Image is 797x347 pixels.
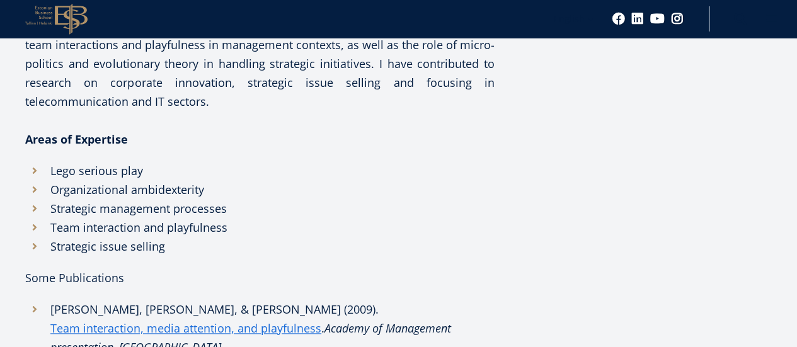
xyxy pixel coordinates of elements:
li: Organizational ambidexterity [25,180,495,199]
li: Strategic issue selling [25,237,495,256]
a: Linkedin [631,13,644,25]
li: Team interaction and playfulness [25,218,495,237]
li: Strategic management processes [25,199,495,218]
p: Some Publications [25,268,495,287]
li: Lego serious play [25,161,495,180]
strong: Areas of Expertise [25,132,128,147]
a: Facebook [612,13,625,25]
a: Instagram [671,13,684,25]
a: Team interaction, media attention, and playfulness [50,319,321,338]
a: Youtube [650,13,665,25]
